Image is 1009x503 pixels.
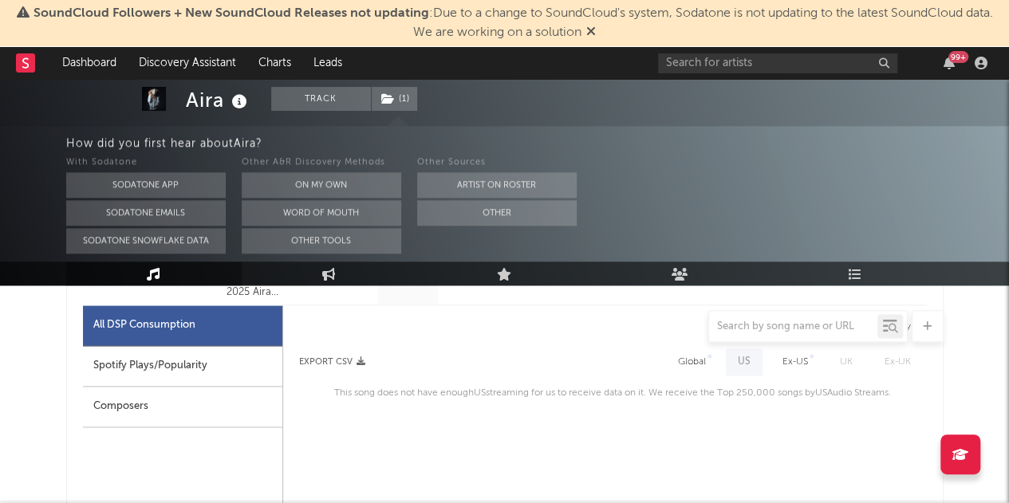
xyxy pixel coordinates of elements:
button: Other [417,200,577,226]
input: Search by song name or URL [709,320,877,333]
span: SoundCloud Followers + New SoundCloud Releases not updating [34,7,429,20]
button: 99+ [944,57,955,69]
a: Charts [247,47,302,79]
button: Other Tools [242,228,401,253]
div: Ex-US [782,352,808,371]
button: (1) [372,87,417,111]
div: Other Sources [417,153,577,172]
span: : Due to a change to SoundCloud's system, Sodatone is not updating to the latest SoundCloud data.... [34,7,993,39]
div: Composers [83,387,282,427]
div: All DSP Consumption [83,305,282,346]
span: ( 1 ) [371,87,418,111]
button: Track [271,87,371,111]
a: Leads [302,47,353,79]
div: Spotify Plays/Popularity [83,346,282,387]
div: This song does not have enough US streaming for us to receive data on it. We receive the Top 250,... [318,383,891,403]
a: Dashboard [51,47,128,79]
button: Export CSV [299,357,365,367]
span: Dismiss [586,26,596,39]
button: Word Of Mouth [242,200,401,226]
a: Discovery Assistant [128,47,247,79]
button: Sodatone Emails [66,200,226,226]
div: Global [678,352,706,371]
div: Other A&R Discovery Methods [242,153,401,172]
button: On My Own [242,172,401,198]
button: Sodatone App [66,172,226,198]
input: Search for artists [658,53,897,73]
button: Sodatone Snowflake Data [66,228,226,253]
button: Artist on Roster [417,172,577,198]
div: Aira [186,87,251,113]
div: 99 + [948,51,968,63]
div: With Sodatone [66,153,226,172]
